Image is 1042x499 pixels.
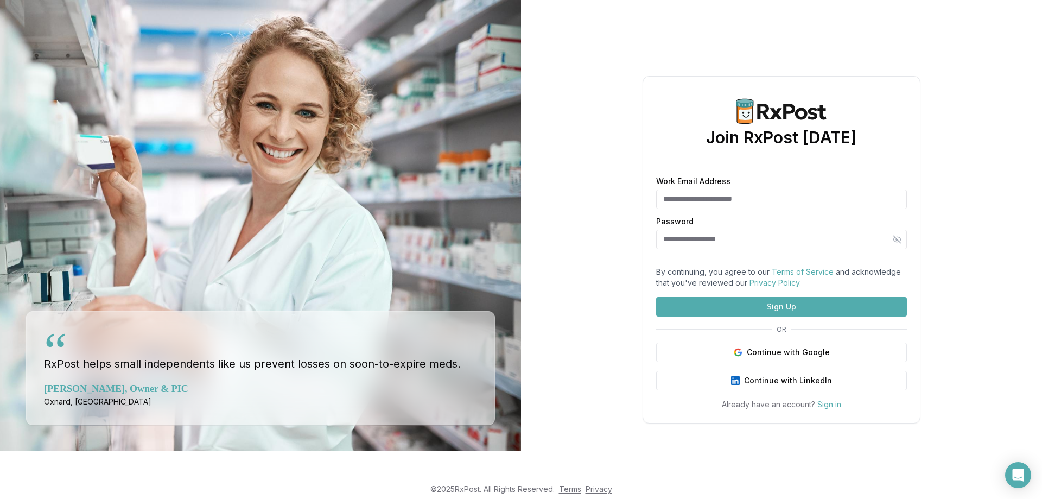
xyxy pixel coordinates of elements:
[656,267,907,288] div: By continuing, you agree to our and acknowledge that you've reviewed our
[731,376,740,385] img: LinkedIn
[656,218,907,225] label: Password
[44,381,477,396] div: [PERSON_NAME], Owner & PIC
[656,371,907,390] button: Continue with LinkedIn
[734,348,742,357] img: Google
[559,484,581,494] a: Terms
[656,297,907,317] button: Sign Up
[586,484,612,494] a: Privacy
[44,333,477,373] blockquote: RxPost helps small independents like us prevent losses on soon-to-expire meds.
[772,325,791,334] span: OR
[706,128,857,147] h1: Join RxPost [DATE]
[44,396,477,407] div: Oxnard, [GEOGRAPHIC_DATA]
[722,400,815,409] span: Already have an account?
[772,267,834,276] a: Terms of Service
[817,400,841,409] a: Sign in
[656,343,907,362] button: Continue with Google
[887,230,907,249] button: Hide password
[656,178,907,185] label: Work Email Address
[729,98,834,124] img: RxPost Logo
[749,278,801,287] a: Privacy Policy.
[44,325,67,377] div: “
[1005,462,1031,488] div: Open Intercom Messenger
